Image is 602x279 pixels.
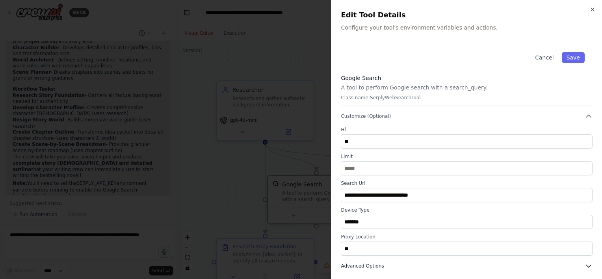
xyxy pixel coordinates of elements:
[562,52,585,63] button: Save
[341,126,593,133] label: Hl
[341,263,384,269] span: Advanced Options
[341,234,593,240] label: Proxy Location
[341,95,593,101] p: Class name: SerplyWebSearchTool
[341,9,593,20] h2: Edit Tool Details
[341,74,593,82] h3: Google Search
[530,52,558,63] button: Cancel
[341,262,593,270] button: Advanced Options
[341,180,593,186] label: Search Url
[341,207,593,213] label: Device Type
[341,84,593,91] p: A tool to perform Google search with a search_query.
[341,112,593,120] button: Customize (Optional)
[341,24,593,32] p: Configure your tool's environment variables and actions.
[341,153,593,160] label: Limit
[341,113,391,119] span: Customize (Optional)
